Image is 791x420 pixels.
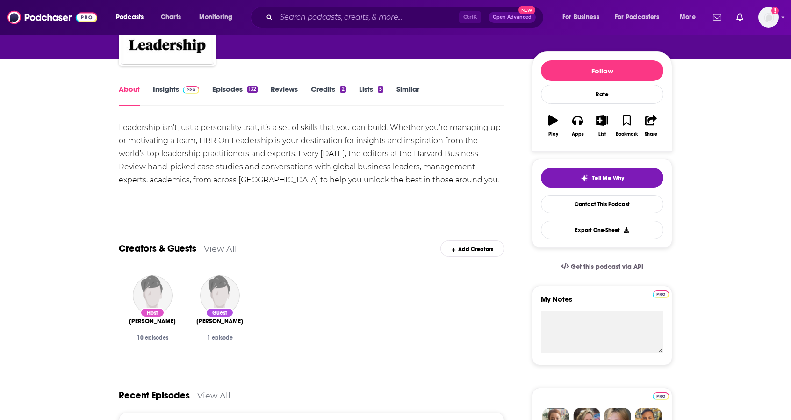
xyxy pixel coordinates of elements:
span: Tell Me Why [592,174,624,182]
a: Reviews [271,85,298,106]
img: User Profile [758,7,779,28]
button: Show profile menu [758,7,779,28]
span: Logged in as CaveHenricks [758,7,779,28]
div: Apps [572,131,584,137]
a: Similar [396,85,419,106]
button: Follow [541,60,663,81]
img: Podchaser - Follow, Share and Rate Podcasts [7,8,97,26]
a: Get this podcast via API [554,255,651,278]
a: Show notifications dropdown [733,9,747,25]
div: Search podcasts, credits, & more... [259,7,553,28]
a: Show notifications dropdown [709,9,725,25]
img: tell me why sparkle [581,174,588,182]
button: Open AdvancedNew [489,12,536,23]
a: Pro website [653,391,669,400]
button: open menu [109,10,156,25]
div: Bookmark [616,131,638,137]
a: View All [197,391,230,400]
a: Pro website [653,289,669,298]
span: [PERSON_NAME] [129,318,176,325]
span: Charts [161,11,181,24]
img: Podchaser Pro [183,86,199,94]
a: Recent Episodes [119,390,190,401]
button: open menu [556,10,611,25]
div: 10 episodes [126,334,179,341]
button: Share [639,109,663,143]
div: Host [140,308,165,318]
div: List [598,131,606,137]
div: Share [645,131,657,137]
svg: Add a profile image [771,7,779,14]
input: Search podcasts, credits, & more... [276,10,459,25]
a: Charts [155,10,187,25]
a: Ian Fox [129,318,176,325]
span: New [518,6,535,14]
label: My Notes [541,295,663,311]
button: List [590,109,614,143]
div: Play [548,131,558,137]
div: 1 episode [194,334,246,341]
span: Open Advanced [493,15,532,20]
div: 5 [378,86,383,93]
button: Play [541,109,565,143]
span: For Podcasters [615,11,660,24]
span: Monitoring [199,11,232,24]
div: 132 [247,86,258,93]
div: Leadership isn’t just a personality trait, it’s a set of skills that you can build. Whether you’r... [119,121,504,187]
span: [PERSON_NAME] [196,318,243,325]
a: Credits2 [311,85,345,106]
button: open menu [193,10,244,25]
button: open menu [673,10,707,25]
a: Contact This Podcast [541,195,663,213]
img: Podchaser Pro [653,290,669,298]
span: More [680,11,696,24]
button: Apps [565,109,590,143]
img: Ian Fox [133,275,173,315]
a: Creators & Guests [119,243,196,254]
a: About [119,85,140,106]
div: Guest [206,308,234,318]
img: Podchaser Pro [653,392,669,400]
div: Rate [541,85,663,104]
div: 2 [340,86,345,93]
button: Bookmark [614,109,639,143]
span: Podcasts [116,11,144,24]
span: Ctrl K [459,11,481,23]
a: InsightsPodchaser Pro [153,85,199,106]
button: tell me why sparkleTell Me Why [541,168,663,188]
div: Add Creators [440,240,504,257]
a: Dr. Helena Rubinstein [196,318,243,325]
img: Dr. Helena Rubinstein [200,275,240,315]
button: Export One-Sheet [541,221,663,239]
a: Lists5 [359,85,383,106]
span: Get this podcast via API [571,263,643,271]
a: View All [204,244,237,253]
button: open menu [609,10,673,25]
a: Episodes132 [212,85,258,106]
span: For Business [562,11,599,24]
